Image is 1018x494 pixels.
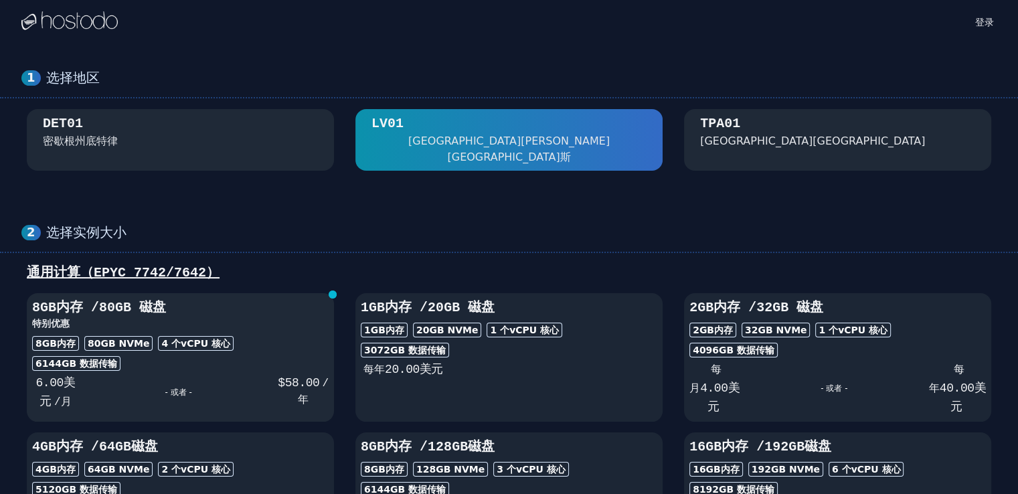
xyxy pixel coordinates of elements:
[416,464,436,475] font: 128
[56,439,99,455] font: 内存 /
[408,135,610,163] font: [GEOGRAPHIC_DATA][PERSON_NAME][GEOGRAPHIC_DATA]斯
[355,109,663,171] button: LV01 [GEOGRAPHIC_DATA][PERSON_NAME][GEOGRAPHIC_DATA]斯
[416,325,429,335] font: 20
[428,300,444,315] font: 20
[364,464,386,475] font: 8GB
[100,338,149,349] font: GB NVMe
[285,376,320,390] font: 58.00
[444,300,495,315] font: GB 磁盘
[27,70,35,84] font: 1
[689,300,713,315] font: 2GB
[721,464,740,475] font: 内存
[364,325,386,335] font: 1GB
[100,464,149,475] font: GB NVMe
[43,135,118,147] font: 密歇根州底特律
[700,135,925,147] font: [GEOGRAPHIC_DATA][GEOGRAPHIC_DATA]
[46,224,126,240] font: 选择实例大小
[758,325,807,335] font: GB NVMe
[181,338,230,349] font: vCPU 核心
[32,300,56,315] font: 8GB
[355,293,663,422] button: 1GB内存 /20GB 磁盘1GB内存20GB NVMe1 个vCPU 核心3072GB 数据传输每年20.00美元
[714,325,733,335] font: 内存
[756,300,772,315] font: 32
[35,376,63,390] font: 6.00
[390,345,446,355] font: GB 数据传输
[972,13,997,29] a: 登录
[131,439,158,455] font: 磁盘
[35,338,57,349] font: 8GB
[27,293,334,422] button: 8GB内存 /80GB 磁盘特别优惠8GB内存80GB NVMe4 个vCPU 核心6144GB 数据传输6.00美元/月- 或者 -$58.00/年
[386,325,404,335] font: 内存
[32,319,70,329] font: 特别优惠
[54,396,72,408] font: /月
[689,439,722,455] font: 16GB
[181,464,230,475] font: vCPU 核心
[693,464,721,475] font: 16GB
[88,338,100,349] font: 80
[56,300,99,315] font: 内存 /
[46,70,100,86] font: 选择地区
[32,439,56,455] font: 4GB
[772,300,823,315] font: GB 磁盘
[21,11,118,31] img: 标识
[363,364,385,376] font: 每年
[745,325,758,335] font: 32
[700,382,728,395] font: 4.00
[386,464,404,475] font: 内存
[429,325,478,335] font: GB NVMe
[428,439,468,455] font: 128GB
[99,300,115,315] font: 80
[57,338,76,349] font: 内存
[719,345,774,355] font: GB 数据传输
[468,439,495,455] font: 磁盘
[371,116,404,131] font: LV01
[35,358,62,369] font: 6144
[821,384,847,393] font: - 或者 -
[975,17,994,27] font: 登录
[165,388,191,397] font: - 或者 -
[713,300,756,315] font: 内存 /
[43,116,83,131] font: DET01
[436,464,485,475] font: GB NVMe
[764,439,804,455] font: 192GB
[693,325,714,335] font: 2GB
[27,265,220,280] font: 通用计算（EPYC 7742/7642）
[99,439,131,455] font: 64GB
[771,464,820,475] font: GB NVMe
[278,376,284,390] font: $
[62,358,117,369] font: GB 数据传输
[684,293,991,422] button: 2GB内存 /32GB 磁盘2GB内存32GB NVMe1 个vCPU 核心4096GB 数据传输每月4.00美元- 或者 -每年40.00美元
[700,116,740,131] font: TPA01
[804,439,831,455] font: 磁盘
[940,382,974,395] font: 40.00
[88,464,100,475] font: 64
[490,325,509,335] font: 1 个
[35,464,57,475] font: 4GB
[27,109,334,171] button: DET01 密歇根州底特律
[722,439,764,455] font: 内存 /
[752,464,771,475] font: 192
[420,363,443,376] font: 美元
[385,363,420,376] font: 20.00
[516,464,566,475] font: vCPU 核心
[684,109,991,171] button: TPA01 [GEOGRAPHIC_DATA][GEOGRAPHIC_DATA]
[819,325,838,335] font: 1 个
[693,345,719,355] font: 4096
[161,338,181,349] font: 4 个
[27,225,35,239] font: 2
[361,439,385,455] font: 8GB
[385,300,428,315] font: 内存 /
[832,464,851,475] font: 6 个
[838,325,887,335] font: vCPU 核心
[385,439,428,455] font: 内存 /
[509,325,559,335] font: vCPU 核心
[851,464,901,475] font: vCPU 核心
[364,345,390,355] font: 3072
[57,464,76,475] font: 内存
[361,300,385,315] font: 1GB
[161,464,181,475] font: 2 个
[497,464,516,475] font: 3 个
[115,300,166,315] font: GB 磁盘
